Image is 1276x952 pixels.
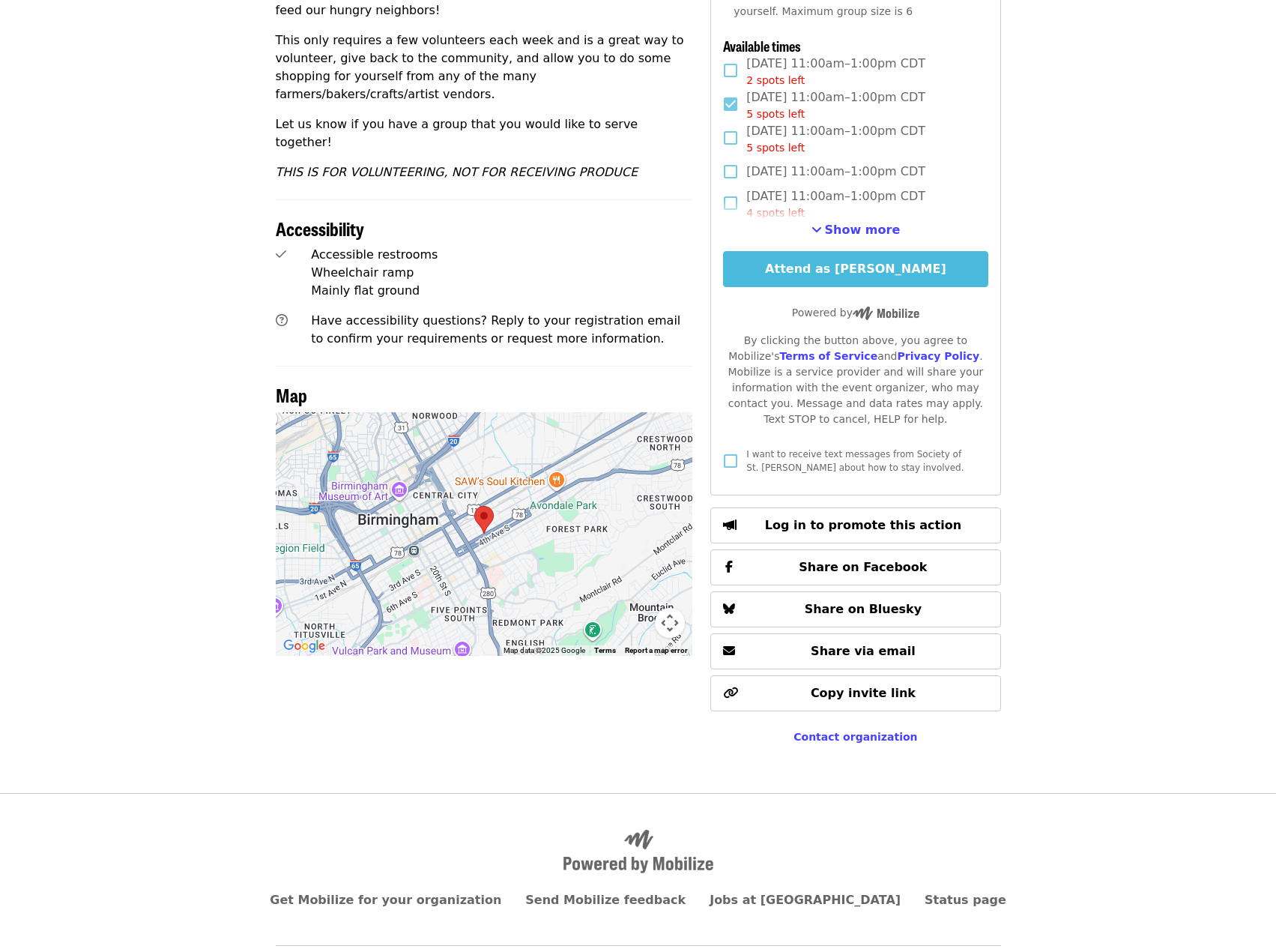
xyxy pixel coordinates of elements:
button: Share on Bluesky [710,591,1000,627]
span: [DATE] 11:00am–1:00pm CDT [746,122,925,156]
span: [DATE] 11:00am–1:00pm CDT [746,163,925,181]
span: Log in to promote this action [765,518,961,532]
span: Share via email [811,644,916,658]
span: Powered by [792,307,919,319]
a: Jobs at [GEOGRAPHIC_DATA] [710,893,901,907]
a: Open this area in Google Maps (opens a new window) [279,636,329,656]
p: Let us know if you have a group that you would like to serve together! [276,115,693,151]
i: check icon [276,247,286,262]
button: Attend as [PERSON_NAME] [723,251,988,287]
span: 5 spots left [746,142,805,154]
span: Share on Facebook [799,560,927,574]
span: Copy invite link [811,686,916,700]
p: This only requires a few volunteers each week and is a great way to volunteer, give back to the c... [276,31,693,103]
img: Powered by Mobilize [563,830,713,873]
span: 5 spots left [746,108,805,120]
span: Available times [723,36,801,55]
button: Share on Facebook [710,549,1000,585]
i: question-circle icon [276,313,288,328]
div: By clicking the button above, you agree to Mobilize's and . Mobilize is a service provider and wi... [723,333,988,427]
a: Terms of Service [779,350,877,362]
span: Map [276,382,307,408]
span: 4 spots left [746,207,805,219]
button: See more timeslots [811,221,901,239]
button: Log in to promote this action [710,507,1000,543]
div: Mainly flat ground [311,282,692,300]
span: Accessibility [276,215,364,241]
a: Privacy Policy [897,350,979,362]
span: [DATE] 11:00am–1:00pm CDT [746,88,925,122]
em: THIS IS FOR VOLUNTEERING, NOT FOR RECEIVING PRODUCE [276,165,638,179]
button: Copy invite link [710,675,1000,711]
button: Share via email [710,633,1000,669]
a: Send Mobilize feedback [525,893,686,907]
span: Have accessibility questions? Reply to your registration email to confirm your requirements or re... [311,313,680,346]
span: I want to receive text messages from Society of St. [PERSON_NAME] about how to stay involved. [746,449,964,473]
a: Status page [925,893,1006,907]
nav: Primary footer navigation [276,891,1001,909]
div: Wheelchair ramp [311,264,692,282]
span: 2 spots left [746,74,805,86]
a: Terms (opens in new tab) [594,646,616,654]
a: Report a map error [625,646,688,654]
div: Accessible restrooms [311,246,692,264]
span: [DATE] 11:00am–1:00pm CDT [746,55,925,88]
a: Get Mobilize for your organization [270,893,501,907]
img: Powered by Mobilize [853,307,919,320]
a: Contact organization [793,731,917,743]
span: [DATE] 11:00am–1:00pm CDT [746,187,925,221]
span: Show more [825,223,901,237]
span: Map data ©2025 Google [504,646,585,654]
button: Map camera controls [655,608,685,638]
span: Share on Bluesky [805,602,922,616]
img: Google [279,636,329,656]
